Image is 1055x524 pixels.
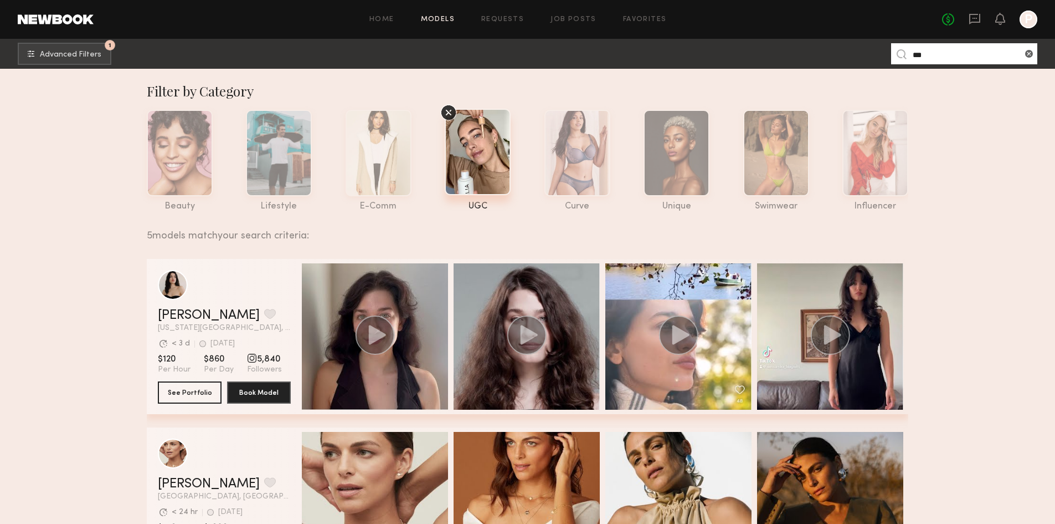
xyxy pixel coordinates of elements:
span: Per Hour [158,365,191,375]
div: UGC [445,202,511,211]
a: P [1020,11,1037,28]
button: 1Advanced Filters [18,43,111,65]
span: [GEOGRAPHIC_DATA], [GEOGRAPHIC_DATA] [158,493,291,501]
div: lifestyle [246,202,312,211]
a: [PERSON_NAME] [158,477,260,491]
a: Home [369,16,394,23]
div: unique [644,202,709,211]
a: Models [421,16,455,23]
a: Job Posts [550,16,596,23]
div: 5 models match your search criteria: [147,218,899,241]
div: curve [544,202,610,211]
div: [DATE] [210,340,235,348]
div: beauty [147,202,213,211]
div: Filter by Category [147,82,908,100]
a: Favorites [623,16,667,23]
span: 1 [109,43,111,48]
span: $860 [204,354,234,365]
span: 5,840 [247,354,282,365]
div: < 24 hr [172,508,198,516]
div: influencer [842,202,908,211]
button: See Portfolio [158,381,222,404]
span: [US_STATE][GEOGRAPHIC_DATA], [GEOGRAPHIC_DATA] [158,324,291,332]
div: swimwear [743,202,809,211]
a: [PERSON_NAME] [158,309,260,322]
span: Followers [247,365,282,375]
span: $120 [158,354,191,365]
span: Per Day [204,365,234,375]
div: [DATE] [218,508,243,516]
div: < 3 d [172,340,190,348]
a: Requests [481,16,524,23]
div: e-comm [346,202,411,211]
button: Book Model [227,381,291,404]
span: Advanced Filters [40,51,101,59]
